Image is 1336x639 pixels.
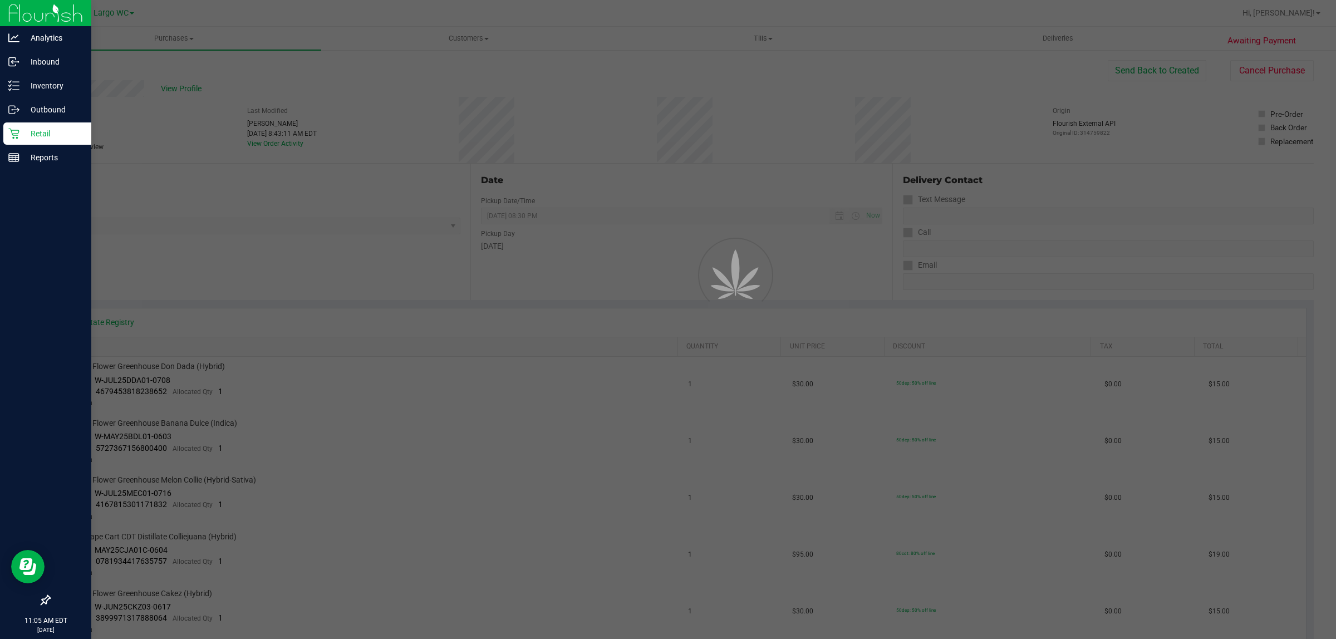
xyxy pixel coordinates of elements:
[5,626,86,634] p: [DATE]
[19,31,86,45] p: Analytics
[5,616,86,626] p: 11:05 AM EDT
[8,32,19,43] inline-svg: Analytics
[8,80,19,91] inline-svg: Inventory
[11,550,45,583] iframe: Resource center
[19,103,86,116] p: Outbound
[19,55,86,68] p: Inbound
[8,128,19,139] inline-svg: Retail
[8,104,19,115] inline-svg: Outbound
[19,127,86,140] p: Retail
[19,79,86,92] p: Inventory
[8,56,19,67] inline-svg: Inbound
[19,151,86,164] p: Reports
[8,152,19,163] inline-svg: Reports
